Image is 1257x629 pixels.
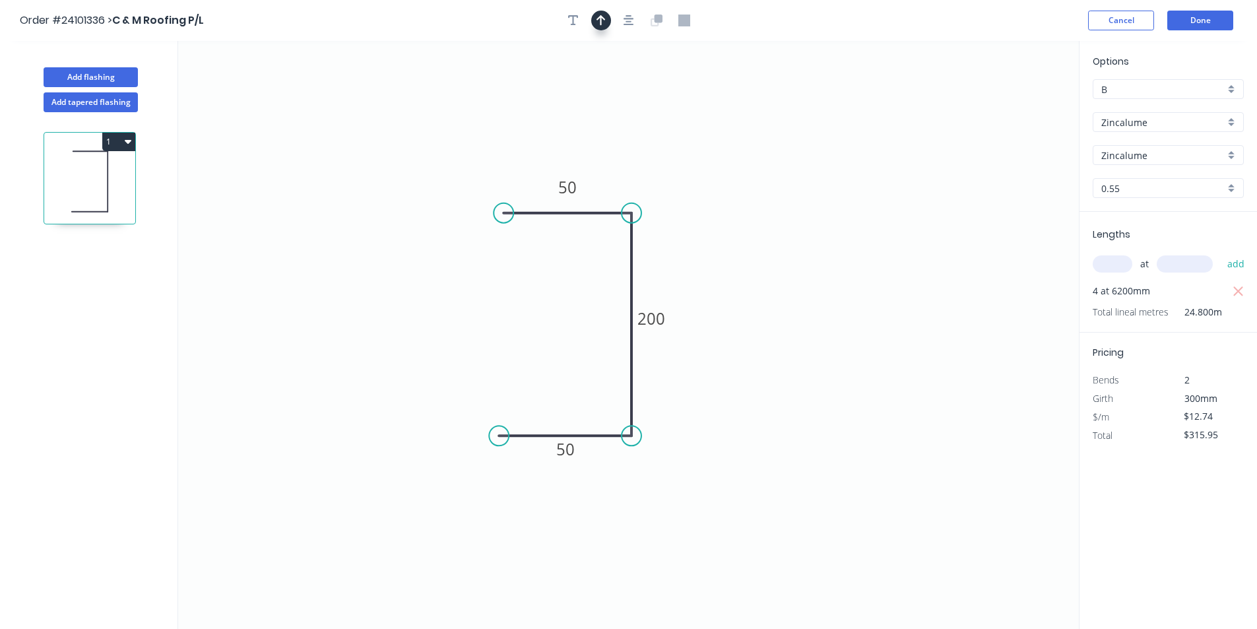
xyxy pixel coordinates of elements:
span: 24.800m [1169,303,1222,321]
span: Order #24101336 > [20,13,112,28]
button: Add flashing [44,67,138,87]
input: Price level [1101,83,1225,96]
tspan: 50 [556,438,575,460]
input: Thickness [1101,182,1225,195]
span: Pricing [1093,346,1124,359]
span: C & M Roofing P/L [112,13,204,28]
span: Lengths [1093,228,1130,241]
span: Bends [1093,374,1119,386]
button: add [1221,253,1252,275]
span: at [1140,255,1149,273]
button: Cancel [1088,11,1154,30]
span: $/m [1093,411,1109,423]
button: Add tapered flashing [44,92,138,112]
svg: 0 [178,41,1079,629]
input: Material [1101,116,1225,129]
tspan: 50 [558,176,577,198]
span: Total [1093,429,1112,442]
span: Girth [1093,392,1113,405]
span: Options [1093,55,1129,68]
button: 1 [102,133,135,151]
span: Total lineal metres [1093,303,1169,321]
tspan: 200 [637,308,665,329]
span: 300mm [1184,392,1217,405]
input: Colour [1101,149,1225,162]
button: Done [1167,11,1233,30]
span: 2 [1184,374,1190,386]
span: 4 at 6200mm [1093,282,1150,300]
